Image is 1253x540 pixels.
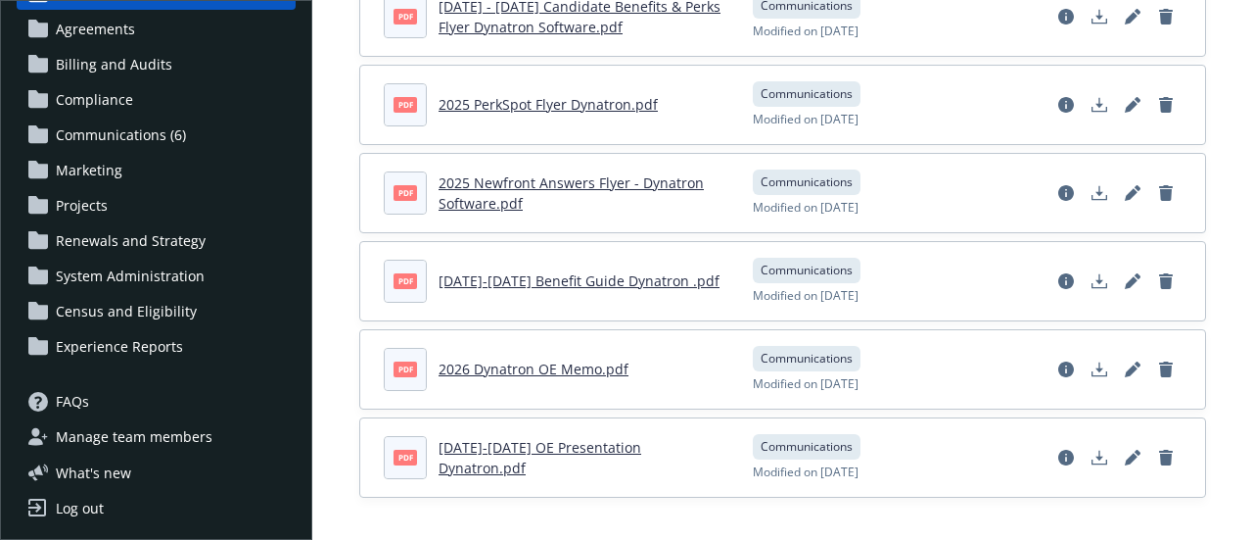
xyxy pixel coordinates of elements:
a: Download document [1084,177,1115,209]
span: Billing and Audits [56,49,172,80]
a: View file details [1050,354,1082,385]
span: FAQs [56,386,89,417]
a: View file details [1050,442,1082,473]
a: Manage team members [17,421,296,453]
span: Experience Reports [56,331,183,363]
span: pdf [394,185,417,200]
a: 2025 PerkSpot Flyer Dynatron.pdf [439,95,658,114]
span: Projects [56,190,108,221]
span: Modified on [DATE] [753,111,859,128]
a: Renewals and Strategy [17,225,296,257]
span: pdf [394,97,417,112]
span: Manage team members [56,421,212,453]
span: Communications [761,85,853,103]
span: Modified on [DATE] [753,464,859,481]
a: Delete document [1150,442,1182,473]
a: [DATE]-[DATE] Benefit Guide Dynatron .pdf [439,271,719,290]
a: Download document [1084,266,1115,297]
span: Renewals and Strategy [56,225,206,257]
a: View file details [1050,89,1082,121]
span: Modified on [DATE] [753,23,859,40]
a: FAQs [17,386,296,417]
span: Census and Eligibility [56,296,197,327]
span: Communications [761,173,853,191]
span: pdf [394,362,417,376]
span: Communications [761,438,853,456]
a: Delete document [1150,89,1182,121]
a: Agreements [17,14,296,45]
span: pdf [394,273,417,288]
a: View file details [1050,266,1082,297]
div: Log out [56,493,104,524]
span: Marketing [56,155,122,186]
a: View file details [1050,1,1082,32]
a: Compliance [17,84,296,116]
a: System Administration [17,261,296,292]
a: 2025 Newfront Answers Flyer - Dynatron Software.pdf [439,173,704,213]
a: Experience Reports [17,331,296,363]
a: Delete document [1150,266,1182,297]
a: [DATE]-[DATE] OE Presentation Dynatron.pdf [439,438,641,477]
a: Download document [1084,354,1115,385]
span: System Administration [56,261,205,292]
span: Communications [761,262,853,279]
a: Edit document [1117,89,1148,121]
a: Download document [1084,1,1115,32]
span: pdf [394,450,417,465]
a: Download document [1084,89,1115,121]
span: Agreements [56,14,135,45]
span: Communications [761,350,853,368]
a: Edit document [1117,266,1148,297]
button: What's new [17,463,162,483]
a: Edit document [1117,1,1148,32]
span: Modified on [DATE] [753,199,859,217]
a: Edit document [1117,442,1148,473]
a: Edit document [1117,354,1148,385]
span: Compliance [56,84,133,116]
span: Modified on [DATE] [753,375,859,393]
a: Projects [17,190,296,221]
a: Edit document [1117,177,1148,209]
a: Delete document [1150,177,1182,209]
a: 2026 Dynatron OE Memo.pdf [439,360,628,378]
a: Census and Eligibility [17,296,296,327]
span: Modified on [DATE] [753,287,859,305]
span: What ' s new [56,463,131,483]
a: Delete document [1150,1,1182,32]
a: Download document [1084,442,1115,473]
span: Communications (6) [56,120,186,151]
a: Billing and Audits [17,49,296,80]
a: Communications (6) [17,120,296,151]
span: pdf [394,9,417,24]
a: View file details [1050,177,1082,209]
a: Marketing [17,155,296,186]
a: Delete document [1150,354,1182,385]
